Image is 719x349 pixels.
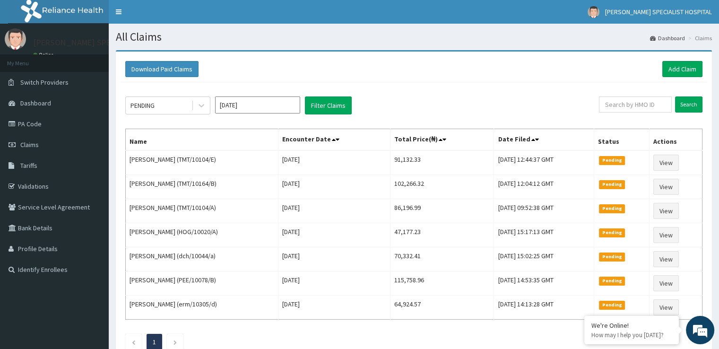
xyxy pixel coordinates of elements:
[494,129,594,151] th: Date Filed
[126,296,278,320] td: [PERSON_NAME] (erm/10305/d)
[278,296,390,320] td: [DATE]
[126,247,278,271] td: [PERSON_NAME] (dch/10044/a)
[173,338,177,346] a: Next page
[390,129,494,151] th: Total Price(₦)
[599,253,625,261] span: Pending
[605,8,712,16] span: [PERSON_NAME] SPECIALIST HOSPITAL
[390,271,494,296] td: 115,758.96
[494,199,594,223] td: [DATE] 09:52:38 GMT
[20,99,51,107] span: Dashboard
[20,78,69,87] span: Switch Providers
[599,156,625,165] span: Pending
[599,96,672,113] input: Search by HMO ID
[20,161,37,170] span: Tariffs
[599,228,625,237] span: Pending
[686,34,712,42] li: Claims
[653,275,679,291] a: View
[305,96,352,114] button: Filter Claims
[653,227,679,243] a: View
[494,175,594,199] td: [DATE] 12:04:12 GMT
[126,129,278,151] th: Name
[278,150,390,175] td: [DATE]
[390,296,494,320] td: 64,924.57
[126,223,278,247] td: [PERSON_NAME] (HOG/10020/A)
[126,199,278,223] td: [PERSON_NAME] (TMT/10104/A)
[116,31,712,43] h1: All Claims
[278,199,390,223] td: [DATE]
[33,52,56,58] a: Online
[215,96,300,113] input: Select Month and Year
[653,251,679,267] a: View
[649,129,702,151] th: Actions
[153,338,156,346] a: Page 1 is your current page
[650,34,685,42] a: Dashboard
[5,28,26,50] img: User Image
[390,199,494,223] td: 86,196.99
[20,140,39,149] span: Claims
[494,223,594,247] td: [DATE] 15:17:13 GMT
[599,277,625,285] span: Pending
[278,247,390,271] td: [DATE]
[278,223,390,247] td: [DATE]
[653,203,679,219] a: View
[599,301,625,309] span: Pending
[494,150,594,175] td: [DATE] 12:44:37 GMT
[675,96,702,113] input: Search
[599,180,625,189] span: Pending
[126,150,278,175] td: [PERSON_NAME] (TMT/10104/E)
[494,247,594,271] td: [DATE] 15:02:25 GMT
[662,61,702,77] a: Add Claim
[494,296,594,320] td: [DATE] 14:13:28 GMT
[125,61,199,77] button: Download Paid Claims
[591,331,672,339] p: How may I help you today?
[126,271,278,296] td: [PERSON_NAME] (PEE/10078/B)
[33,38,178,47] p: [PERSON_NAME] SPECIALIST HOSPITAL
[591,321,672,330] div: We're Online!
[131,338,136,346] a: Previous page
[653,155,679,171] a: View
[494,271,594,296] td: [DATE] 14:53:35 GMT
[390,150,494,175] td: 91,132.33
[390,247,494,271] td: 70,332.41
[278,271,390,296] td: [DATE]
[653,299,679,315] a: View
[588,6,599,18] img: User Image
[130,101,155,110] div: PENDING
[594,129,649,151] th: Status
[599,204,625,213] span: Pending
[126,175,278,199] td: [PERSON_NAME] (TMT/10164/B)
[390,223,494,247] td: 47,177.23
[390,175,494,199] td: 102,266.32
[278,129,390,151] th: Encounter Date
[278,175,390,199] td: [DATE]
[653,179,679,195] a: View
